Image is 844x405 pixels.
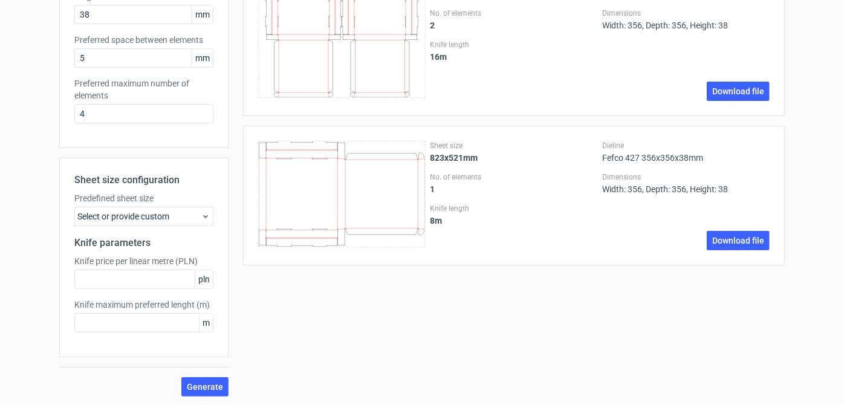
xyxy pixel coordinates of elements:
div: Select or provide custom [74,207,213,226]
a: Download file [707,231,770,250]
strong: 823x521mm [430,153,478,163]
label: Knife maximum preferred lenght (m) [74,299,213,311]
h2: Sheet size configuration [74,173,213,187]
label: Knife price per linear metre (PLN) [74,255,213,267]
label: Dimensions [602,8,770,18]
span: mm [192,5,213,24]
div: Width: 356, Depth: 356, Height: 38 [602,172,770,194]
span: m [199,314,213,332]
span: mm [192,49,213,67]
label: Knife length [430,40,598,50]
label: Predefined sheet size [74,192,213,204]
label: No. of elements [430,172,598,182]
label: Dimensions [602,172,770,182]
label: Sheet size [430,141,598,151]
div: Fefco 427 356x356x38mm [602,141,770,163]
strong: 16 m [430,52,447,62]
strong: 1 [430,184,435,194]
label: Dieline [602,141,770,151]
div: Width: 356, Depth: 356, Height: 38 [602,8,770,30]
span: Generate [187,383,223,391]
label: Preferred space between elements [74,34,213,46]
a: Download file [707,82,770,101]
label: Preferred maximum number of elements [74,77,213,102]
label: Knife length [430,204,598,213]
h2: Knife parameters [74,236,213,250]
label: No. of elements [430,8,598,18]
strong: 2 [430,21,435,30]
strong: 8 m [430,216,443,225]
span: pln [195,270,213,288]
button: Generate [181,377,229,397]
